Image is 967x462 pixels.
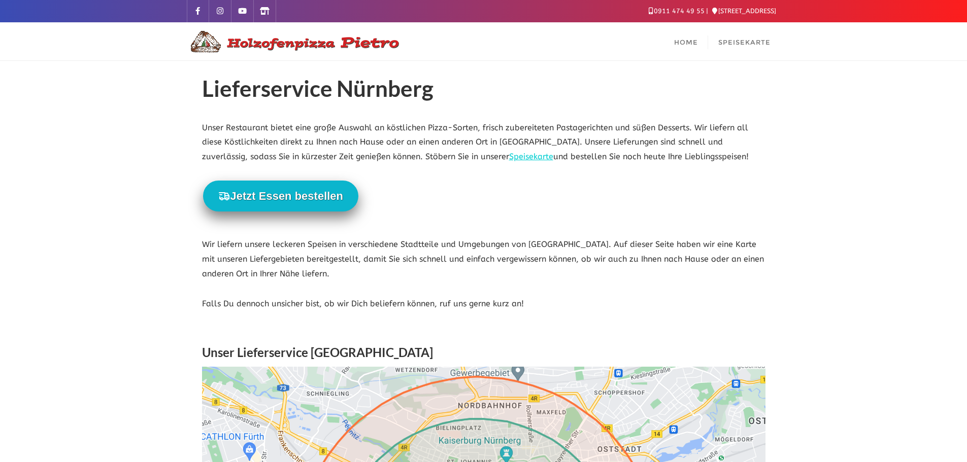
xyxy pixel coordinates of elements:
p: Falls Du dennoch unsicher bist, ob wir Dich beliefern können, ruf uns gerne kurz an! [202,297,765,311]
a: Speisekarte [509,152,553,161]
a: [STREET_ADDRESS] [712,7,776,15]
p: Wir liefern unsere leckeren Speisen in verschiedene Stadtteile und Umgebungen von [GEOGRAPHIC_DAT... [202,237,765,281]
h1: Lieferservice Nürnberg [202,76,765,105]
a: Speisekarte [708,22,781,60]
a: 0911 474 49 55 [649,7,705,15]
span: Home [674,38,698,46]
a: Home [664,22,708,60]
p: Unser Restaurant bietet eine große Auswahl an köstlichen Pizza-Sorten, frisch zubereiteten Pastag... [202,121,765,164]
h3: Unser Lieferservice [GEOGRAPHIC_DATA] [202,341,765,367]
button: Jetzt Essen bestellen [203,181,359,211]
img: Logo [187,29,400,54]
span: Speisekarte [718,38,771,46]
